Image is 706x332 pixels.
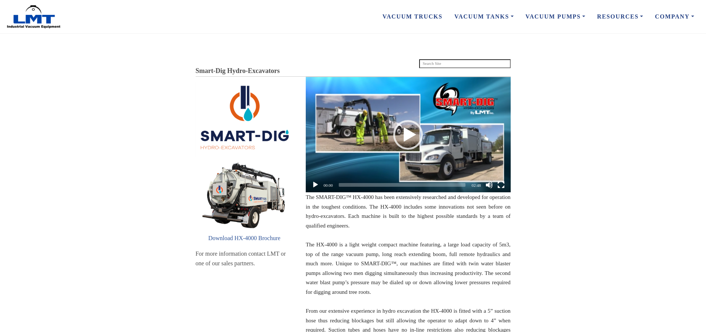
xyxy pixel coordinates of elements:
span: Smart-Dig Hydro-Excavators [196,67,280,74]
div: For more information contact LMT or one of our sales partners. [196,249,294,268]
img: LMT [6,5,62,29]
span: 00:00 [324,183,333,187]
a: Vacuum Pumps [520,9,591,24]
div: Video Player [306,77,511,192]
img: Stacks Image 72671 [198,159,291,231]
a: Vacuum Trucks [377,9,448,24]
button: Play [312,181,319,189]
button: Mute [485,181,493,189]
a: Company [649,9,700,24]
input: Search Site [419,59,511,68]
img: Stacks Image 9449 [196,82,294,157]
span: Time Slider [339,183,465,187]
div: Play [393,120,423,150]
a: Vacuum Tanks [448,9,520,24]
span: 02:48 [471,183,481,187]
button: Fullscreen [497,181,505,189]
a: Resources [591,9,649,24]
a: Download HX-4000 Brochure [208,235,281,241]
